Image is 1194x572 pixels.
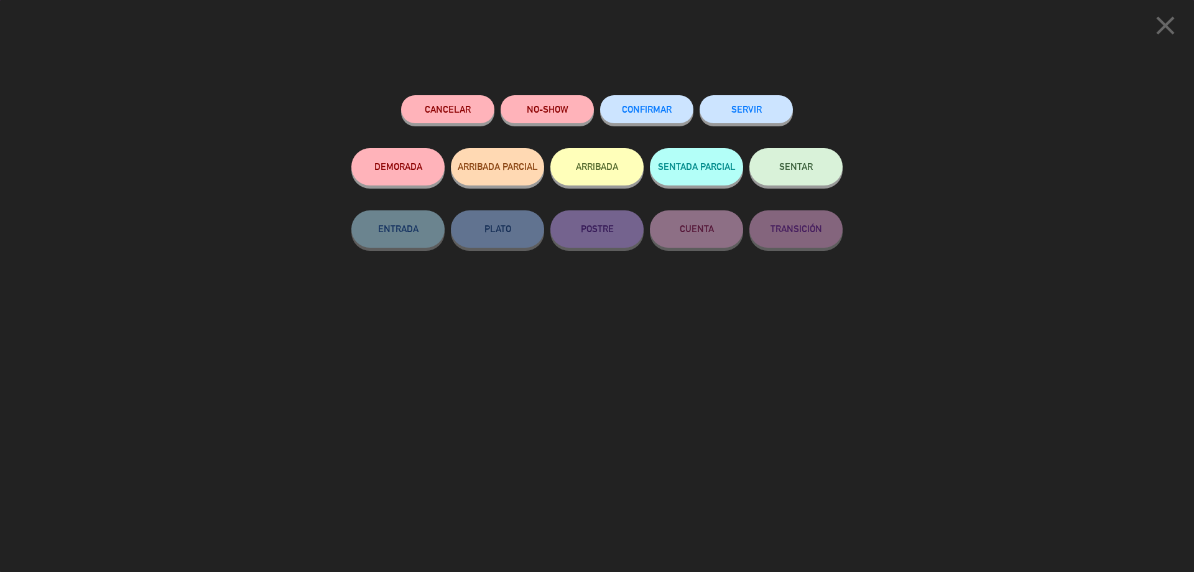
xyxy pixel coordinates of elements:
[779,161,813,172] span: SENTAR
[622,104,672,115] span: CONFIRMAR
[600,95,693,123] button: CONFIRMAR
[501,95,594,123] button: NO-SHOW
[401,95,494,123] button: Cancelar
[351,210,445,248] button: ENTRADA
[550,210,644,248] button: POSTRE
[451,148,544,185] button: ARRIBADA PARCIAL
[1146,9,1185,46] button: close
[650,148,743,185] button: SENTADA PARCIAL
[749,148,843,185] button: SENTAR
[351,148,445,185] button: DEMORADA
[749,210,843,248] button: TRANSICIÓN
[451,210,544,248] button: PLATO
[458,161,538,172] span: ARRIBADA PARCIAL
[700,95,793,123] button: SERVIR
[550,148,644,185] button: ARRIBADA
[650,210,743,248] button: CUENTA
[1150,10,1181,41] i: close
